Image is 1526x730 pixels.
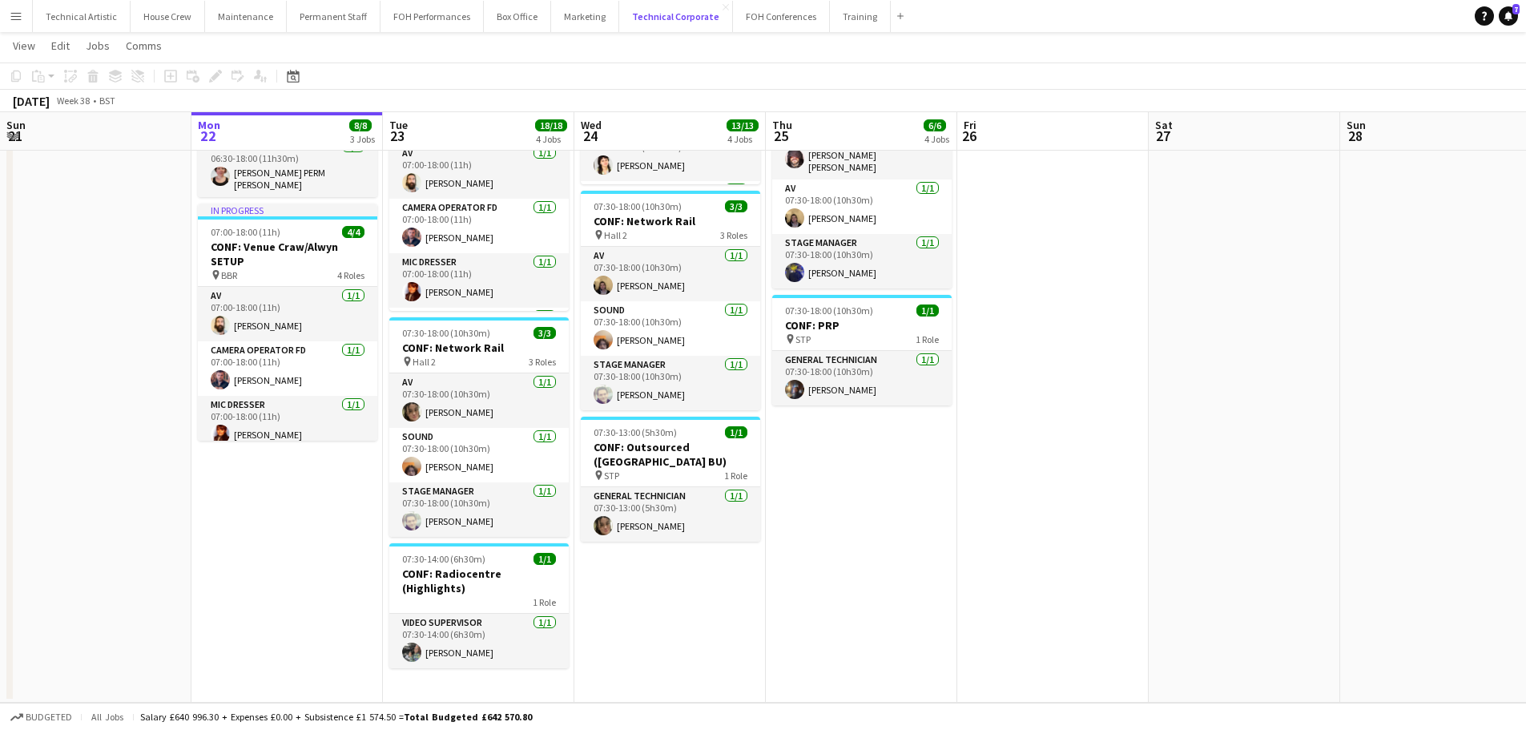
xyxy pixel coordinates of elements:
app-job-card: 07:30-13:00 (5h30m)1/1CONF: Outsourced ([GEOGRAPHIC_DATA] BU) STP1 RoleGeneral Technician1/107:30... [581,417,760,542]
span: Total Budgeted £642 570.80 [404,711,532,723]
span: 07:30-14:00 (6h30m) [402,553,485,565]
span: Comms [126,38,162,53]
h3: CONF: Radiocentre (Highlights) [389,567,569,595]
div: 3 Jobs [350,133,375,145]
span: Hall 2 [413,356,436,368]
span: 1 Role [916,333,939,345]
span: Week 38 [53,95,93,107]
button: Box Office [484,1,551,32]
app-card-role: Stage Manager1/107:30-18:00 (10h30m)[PERSON_NAME] [772,234,952,288]
span: 25 [770,127,792,145]
button: Technical Artistic [33,1,131,32]
span: Budgeted [26,712,72,723]
app-card-role: General Technician1/107:30-18:00 (10h30m)[PERSON_NAME] [772,351,952,405]
h3: CONF: Network Rail [581,214,760,228]
app-card-role: Mic Dresser1/107:00-18:00 (11h)[PERSON_NAME] [198,396,377,450]
span: Wed [581,118,602,132]
span: Thu [772,118,792,132]
span: 1/1 [916,305,939,317]
span: Hall 2 [604,229,627,241]
span: 21 [4,127,26,145]
span: 23 [387,127,408,145]
a: View [6,35,42,56]
span: 4/4 [342,226,364,238]
app-card-role: AV1/107:30-18:00 (10h30m)[PERSON_NAME] [772,179,952,234]
div: 4 Jobs [727,133,758,145]
h3: CONF: Network Rail [389,341,569,355]
span: 07:00-18:00 (11h) [211,226,280,238]
app-card-role: AV1/107:00-18:00 (11h)[PERSON_NAME] [198,287,377,341]
div: [DATE] [13,93,50,109]
h3: CONF: Outsourced ([GEOGRAPHIC_DATA] BU) [581,440,760,469]
button: Permanent Staff [287,1,380,32]
app-job-card: 07:30-18:00 (10h30m)3/3CONF: Network Rail Hall 23 RolesAV1/107:30-18:00 (10h30m)[PERSON_NAME]Soun... [389,317,569,537]
div: 4 Jobs [536,133,566,145]
span: All jobs [88,711,127,723]
div: Salary £640 996.30 + Expenses £0.00 + Subsistence £1 574.50 = [140,711,532,723]
span: 7 [1512,4,1520,14]
span: 24 [578,127,602,145]
span: 1/1 [533,553,556,565]
app-card-role: LX1/107:30-18:00 (10h30m)[PERSON_NAME] [581,127,760,181]
app-job-card: 07:30-18:00 (10h30m)3/3CONF: Network Rail Hall 23 RolesAV1/107:30-18:00 (10h30m)[PERSON_NAME]Soun... [581,191,760,410]
span: 07:30-18:00 (10h30m) [402,327,490,339]
div: BST [99,95,115,107]
span: 6/6 [924,119,946,131]
span: 3/3 [533,327,556,339]
a: 7 [1499,6,1518,26]
app-card-role: Stage Manager1/106:30-18:00 (11h30m)[PERSON_NAME] PERM [PERSON_NAME] [198,138,377,197]
app-job-card: 07:30-18:00 (10h30m)1/1CONF: PRP STP1 RoleGeneral Technician1/107:30-18:00 (10h30m)[PERSON_NAME] [772,295,952,405]
span: 13/13 [727,119,759,131]
span: 27 [1153,127,1173,145]
app-card-role: Camera Operator FD1/107:00-18:00 (11h)[PERSON_NAME] [198,341,377,396]
span: Sat [1155,118,1173,132]
div: In progress [198,204,377,216]
span: 8/8 [349,119,372,131]
span: 22 [195,127,220,145]
span: 28 [1344,127,1366,145]
app-card-role: AV1/107:30-18:00 (10h30m)[PERSON_NAME] [389,373,569,428]
span: BBR [221,269,237,281]
button: FOH Performances [380,1,484,32]
a: Comms [119,35,168,56]
a: Edit [45,35,76,56]
app-card-role: Stage Manager1/107:30-18:00 (10h30m)[PERSON_NAME] [389,482,569,537]
app-card-role: Mic Dresser1/107:00-18:00 (11h)[PERSON_NAME] [389,253,569,308]
button: House Crew [131,1,205,32]
app-card-role: General Technician1/107:30-13:00 (5h30m)[PERSON_NAME] [581,487,760,542]
h3: CONF: Venue Craw/Alwyn SETUP [198,240,377,268]
span: 1/1 [725,426,747,438]
app-job-card: 07:00-18:00 (11h)5/5CONF: Venue Craw/[GEOGRAPHIC_DATA] BBR5 RolesAV1/107:00-18:00 (11h)[PERSON_NA... [389,74,569,311]
span: 18/18 [535,119,567,131]
span: 26 [961,127,976,145]
button: Technical Corporate [619,1,733,32]
span: Tue [389,118,408,132]
span: Sun [1347,118,1366,132]
app-card-role: AV1/107:30-18:00 (10h30m)[PERSON_NAME] [581,247,760,301]
app-card-role: Stage Manager1/107:30-18:00 (10h30m)[PERSON_NAME] [581,356,760,410]
span: Fri [964,118,976,132]
button: FOH Conferences [733,1,830,32]
span: 1 Role [533,596,556,608]
button: Maintenance [205,1,287,32]
app-job-card: In progress07:00-18:00 (11h)4/4CONF: Venue Craw/Alwyn SETUP BBR4 RolesAV1/107:00-18:00 (11h)[PERS... [198,204,377,441]
app-card-role: Video Supervisor1/107:30-14:00 (6h30m)[PERSON_NAME] [389,614,569,668]
h3: CONF: PRP [772,318,952,333]
app-card-role: Recording Engineer FD1/1 [389,308,569,367]
span: 3 Roles [720,229,747,241]
button: Budgeted [8,708,74,726]
button: Marketing [551,1,619,32]
app-card-role: Recording Engineer FD1/1 [581,181,760,236]
app-job-card: 07:30-18:00 (10h30m)3/3CONF: PRP Hall 13 RolesSound1/107:30-17:30 (10h)[PERSON_NAME] [PERSON_NAME... [772,64,952,288]
span: Mon [198,118,220,132]
span: Edit [51,38,70,53]
span: STP [604,470,619,482]
app-card-role: Sound1/107:30-18:00 (10h30m)[PERSON_NAME] [389,428,569,482]
app-job-card: 07:30-14:00 (6h30m)1/1CONF: Radiocentre (Highlights)1 RoleVideo Supervisor1/107:30-14:00 (6h30m)[... [389,543,569,668]
span: 3 Roles [529,356,556,368]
